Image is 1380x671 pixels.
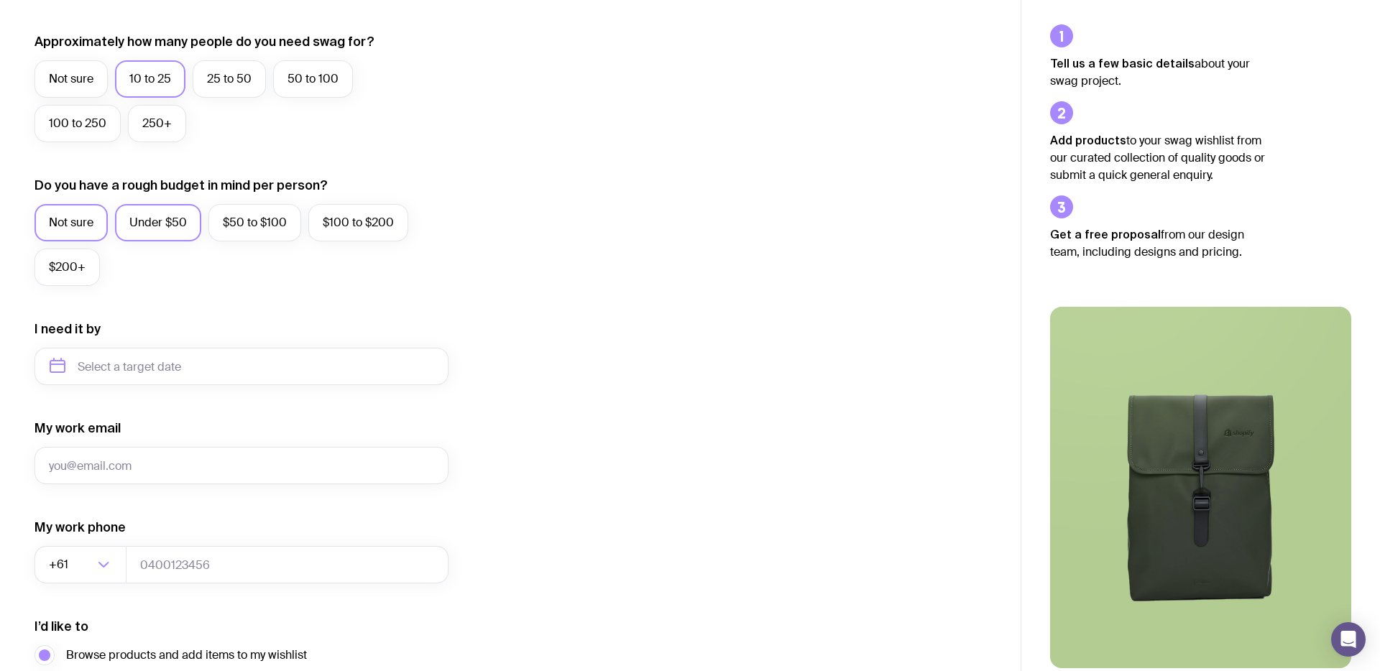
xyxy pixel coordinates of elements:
label: Do you have a rough budget in mind per person? [34,177,328,194]
label: $100 to $200 [308,204,408,241]
label: 250+ [128,105,186,142]
p: to your swag wishlist from our curated collection of quality goods or submit a quick general enqu... [1050,131,1266,184]
label: Under $50 [115,204,201,241]
label: 100 to 250 [34,105,121,142]
label: 50 to 100 [273,60,353,98]
label: $50 to $100 [208,204,301,241]
label: My work email [34,420,121,437]
span: +61 [49,546,71,583]
label: I’d like to [34,618,88,635]
input: Select a target date [34,348,448,385]
p: from our design team, including designs and pricing. [1050,226,1266,261]
label: 25 to 50 [193,60,266,98]
label: 10 to 25 [115,60,185,98]
span: Browse products and add items to my wishlist [66,647,307,664]
div: Search for option [34,546,126,583]
strong: Get a free proposal [1050,228,1161,241]
label: Not sure [34,60,108,98]
label: My work phone [34,519,126,536]
strong: Add products [1050,134,1126,147]
strong: Tell us a few basic details [1050,57,1195,70]
input: Search for option [71,546,93,583]
input: you@email.com [34,447,448,484]
label: I need it by [34,320,101,338]
label: Approximately how many people do you need swag for? [34,33,374,50]
label: Not sure [34,204,108,241]
p: about your swag project. [1050,55,1266,90]
input: 0400123456 [126,546,448,583]
label: $200+ [34,249,100,286]
div: Open Intercom Messenger [1331,622,1366,657]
